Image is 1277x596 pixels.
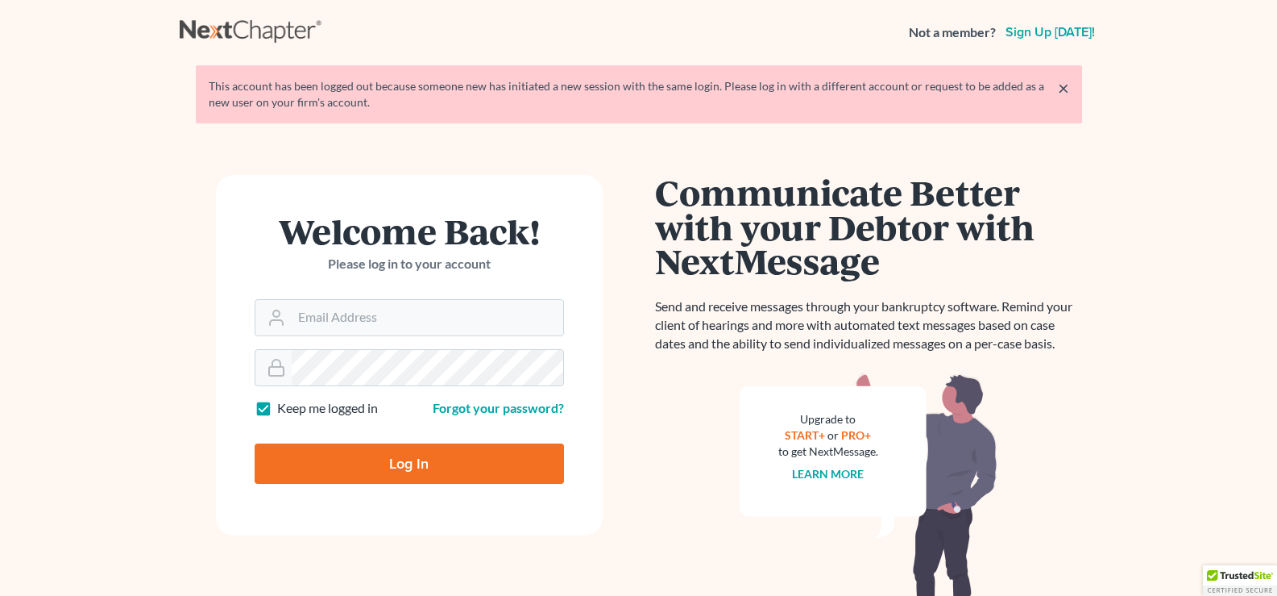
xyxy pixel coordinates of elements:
a: PRO+ [841,428,871,442]
a: START+ [785,428,825,442]
input: Log In [255,444,564,484]
div: TrustedSite Certified [1203,565,1277,596]
h1: Welcome Back! [255,214,564,248]
p: Please log in to your account [255,255,564,273]
strong: Not a member? [909,23,996,42]
span: or [827,428,839,442]
p: Send and receive messages through your bankruptcy software. Remind your client of hearings and mo... [655,298,1082,353]
label: Keep me logged in [277,399,378,418]
a: × [1058,78,1069,98]
input: Email Address [292,300,563,336]
a: Sign up [DATE]! [1002,26,1098,39]
div: This account has been logged out because someone new has initiated a new session with the same lo... [209,78,1069,110]
a: Forgot your password? [433,400,564,415]
a: Learn more [792,467,864,481]
div: to get NextMessage. [778,444,878,460]
h1: Communicate Better with your Debtor with NextMessage [655,175,1082,278]
div: Upgrade to [778,411,878,427]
